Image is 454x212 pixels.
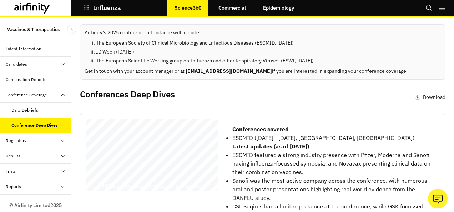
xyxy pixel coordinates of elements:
p: Get in touch with your account manager or at if you are interested in expanding your conference c... [85,67,441,75]
li: ​ID Week ([DATE]) [96,48,441,56]
button: Ask our analysts [428,189,448,208]
strong: Latest updates (as of [DATE]) [232,143,309,150]
li: The European Society of Clinical Microbiology and Infectious Diseases (ESCMID, [DATE]) [96,39,441,47]
div: Latest Information [6,46,41,52]
li: The European Scientific Working group on Influenza and other Respiratory Viruses (ESWI, [DATE]) [96,57,441,65]
p: Influenza [94,5,121,11]
strong: Conferences covered [232,126,289,133]
li: ESCMID featured a strong industry presence with Pfizer, Moderna and Sanofi having influenza-focus... [232,151,434,176]
p: © Airfinity Limited 2025 [9,202,62,209]
div: Airfinity’s 2025 conference attendance will include: [80,24,445,80]
div: Conference Coverage [6,92,47,98]
div: Daily Debriefs [11,107,38,113]
div: Results [6,153,20,159]
span: Influenza Conference Coverage [90,136,204,145]
span: © 2025 [89,190,93,191]
div: Conference Deep Dives [11,122,58,128]
li: Sanofi was the most active company across the conference, with numerous oral and poster presentat... [232,176,434,202]
p: Download [423,94,445,101]
div: Combination Reports [6,76,46,83]
span: Airfinity [93,190,97,191]
button: Close Sidebar [67,25,76,34]
button: Search [425,2,433,14]
div: Reports [6,183,21,190]
p: Vaccines & Therapeutics [7,23,60,36]
span: 2025 [90,172,109,181]
div: Trials [6,168,16,175]
b: [EMAIL_ADDRESS][DOMAIN_NAME] [186,68,272,74]
p: Science360 [175,5,201,11]
div: Regulatory [6,137,26,144]
span: This Airfinity report is intended to be used by [PERSON_NAME] at GSK exclusively. Not for reprodu... [104,122,194,187]
button: Influenza [83,2,121,14]
span: Private & Co nfidential [98,190,108,191]
li: ESCMID ([DATE] - [DATE], [GEOGRAPHIC_DATA], [GEOGRAPHIC_DATA]) [232,133,434,142]
h2: Conferences Deep Dives [80,89,175,100]
div: Candidates [6,61,27,67]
